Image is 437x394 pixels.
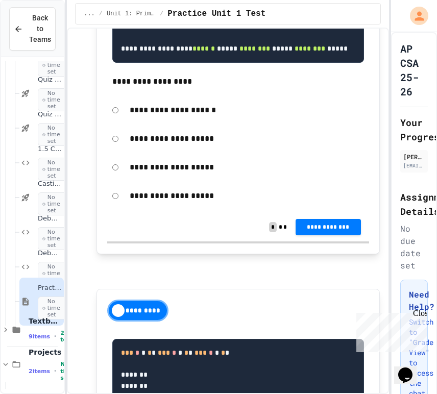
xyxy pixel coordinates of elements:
[403,152,425,161] div: [PERSON_NAME] [PERSON_NAME]
[38,262,68,285] span: No time set
[38,227,68,251] span: No time set
[160,10,163,18] span: /
[38,192,68,216] span: No time set
[107,10,156,18] span: Unit 1: Primitive Types
[38,180,62,188] span: Casting and Ranges of variables - Quiz
[29,368,50,375] span: 2 items
[38,158,68,181] span: No time set
[4,4,70,65] div: Chat with us now!Close
[403,162,425,169] div: [EMAIL_ADDRESS][DOMAIN_NAME]
[38,88,68,112] span: No time set
[400,115,428,144] h2: Your Progress
[54,367,56,375] span: •
[38,249,62,258] span: Debugging Challenge 2
[400,190,428,218] h2: Assignment Details
[60,361,75,381] span: No time set
[399,4,431,28] div: My Account
[38,297,68,320] span: No time set
[38,284,62,292] span: Practice Unit 1 Test
[84,10,95,18] span: ...
[29,13,51,45] span: Back to Teams
[38,54,68,77] span: No time set
[38,76,62,84] span: Quiz - String Objects: Concatenation, Literals, and More
[29,333,50,340] span: 9 items
[400,41,428,98] h1: AP CSA 25-26
[167,8,265,20] span: Practice Unit 1 Test
[60,330,75,343] span: 2h total
[38,123,68,146] span: No time set
[352,309,427,352] iframe: chat widget
[9,7,56,51] button: Back to Teams
[38,214,62,223] span: Debugging Challenge 1
[29,348,62,357] span: Projects
[400,223,428,272] div: No due date set
[409,288,419,313] h3: Need Help?
[99,10,103,18] span: /
[54,332,56,340] span: •
[38,110,62,119] span: Quiz - Modulus Review
[29,316,62,326] span: Textbook/Homework (CSAwesome)
[38,145,62,154] span: 1.5 Casting
[394,353,427,384] iframe: chat widget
